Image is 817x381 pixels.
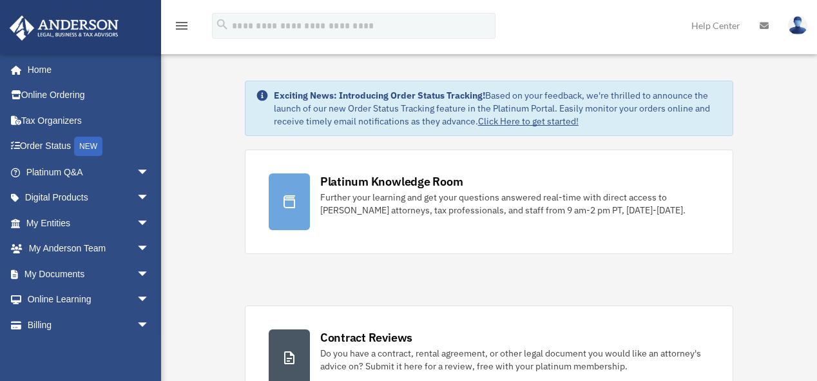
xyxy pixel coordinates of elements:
[137,159,162,186] span: arrow_drop_down
[174,23,189,34] a: menu
[137,261,162,288] span: arrow_drop_down
[320,191,709,217] div: Further your learning and get your questions answered real-time with direct access to [PERSON_NAM...
[9,108,169,133] a: Tax Organizers
[215,17,229,32] i: search
[274,90,485,101] strong: Exciting News: Introducing Order Status Tracking!
[137,210,162,237] span: arrow_drop_down
[9,261,169,287] a: My Documentsarrow_drop_down
[9,236,169,262] a: My Anderson Teamarrow_drop_down
[74,137,102,156] div: NEW
[9,338,169,364] a: Events Calendar
[9,83,169,108] a: Online Ordering
[9,287,169,313] a: Online Learningarrow_drop_down
[320,347,709,373] div: Do you have a contract, rental agreement, or other legal document you would like an attorney's ad...
[9,57,162,83] a: Home
[137,236,162,262] span: arrow_drop_down
[9,133,169,160] a: Order StatusNEW
[245,150,733,254] a: Platinum Knowledge Room Further your learning and get your questions answered real-time with dire...
[9,210,169,236] a: My Entitiesarrow_drop_down
[137,185,162,211] span: arrow_drop_down
[274,89,722,128] div: Based on your feedback, we're thrilled to announce the launch of our new Order Status Tracking fe...
[478,115,579,127] a: Click Here to get started!
[320,173,463,190] div: Platinum Knowledge Room
[788,16,807,35] img: User Pic
[9,312,169,338] a: Billingarrow_drop_down
[9,185,169,211] a: Digital Productsarrow_drop_down
[137,287,162,313] span: arrow_drop_down
[137,312,162,338] span: arrow_drop_down
[174,18,189,34] i: menu
[320,329,412,346] div: Contract Reviews
[9,159,169,185] a: Platinum Q&Aarrow_drop_down
[6,15,122,41] img: Anderson Advisors Platinum Portal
